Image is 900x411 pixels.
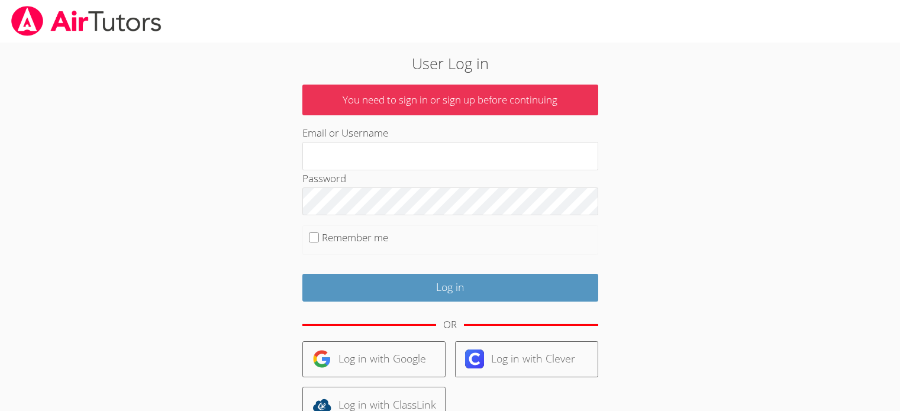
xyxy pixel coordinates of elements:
[322,231,388,244] label: Remember me
[465,349,484,368] img: clever-logo-6eab21bc6e7a338710f1a6ff85c0baf02591cd810cc4098c63d3a4b26e2feb20.svg
[312,349,331,368] img: google-logo-50288ca7cdecda66e5e0955fdab243c47b7ad437acaf1139b6f446037453330a.svg
[302,85,598,116] p: You need to sign in or sign up before continuing
[10,6,163,36] img: airtutors_banner-c4298cdbf04f3fff15de1276eac7730deb9818008684d7c2e4769d2f7ddbe033.png
[302,126,388,140] label: Email or Username
[207,52,693,75] h2: User Log in
[455,341,598,377] a: Log in with Clever
[302,171,346,185] label: Password
[443,316,457,334] div: OR
[302,341,446,377] a: Log in with Google
[302,274,598,302] input: Log in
